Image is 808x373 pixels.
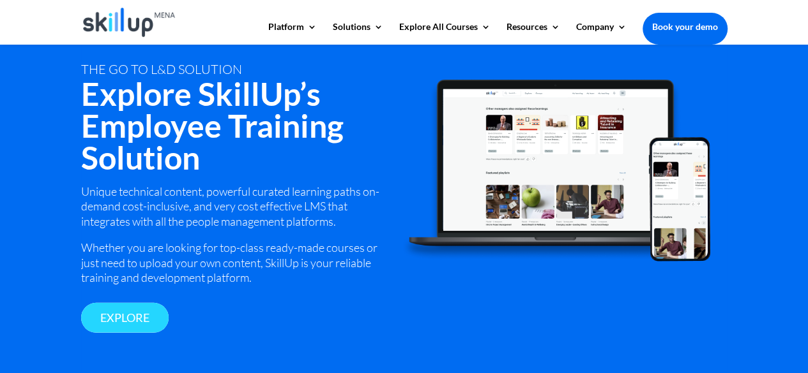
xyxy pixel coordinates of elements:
p: Whether you are looking for top-class ready-made courses or just need to upload your own content,... [81,240,386,285]
div: Unique technical content, powerful curated learning paths on-demand cost-inclusive, and very cost... [81,184,386,285]
a: Explore [81,303,169,333]
a: Explore All Courses [399,22,491,44]
h2: Explore SkillUp’s Employee Training Solution [81,78,386,180]
a: Solutions [333,22,383,44]
div: tHE GO TO L&D SOLUTION [81,62,386,77]
a: Book your demo [643,13,728,41]
a: Resources [507,22,560,44]
img: training and development platform - Skillup [401,78,710,261]
img: Skillup Mena [83,8,176,37]
iframe: Chat Widget [595,235,808,373]
a: Company [576,22,627,44]
a: Platform [268,22,317,44]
